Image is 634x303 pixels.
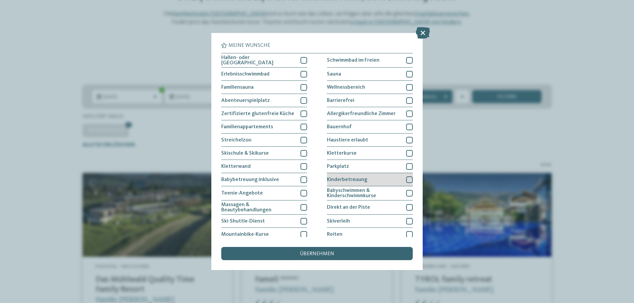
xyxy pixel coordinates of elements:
span: Erlebnisschwimmbad [221,72,269,77]
span: Kinderbetreuung [327,177,367,182]
span: Schwimmbad im Freien [327,58,379,63]
span: Massagen & Beautybehandlungen [221,202,296,213]
span: übernehmen [300,251,334,257]
span: Babybetreuung inklusive [221,177,279,182]
span: Direkt an der Piste [327,205,370,210]
span: Streichelzoo [221,137,251,143]
span: Familienappartements [221,124,273,130]
span: Zertifizierte glutenfreie Küche [221,111,294,116]
span: Sauna [327,72,341,77]
span: Abenteuerspielplatz [221,98,270,103]
span: Teenie-Angebote [221,191,263,196]
span: Ski-Shuttle-Dienst [221,219,265,224]
span: Kletterwand [221,164,251,169]
span: Familiensauna [221,85,254,90]
span: Babyschwimmen & Kinderschwimmkurse [327,188,401,198]
span: Skiverleih [327,219,350,224]
span: Hallen- oder [GEOGRAPHIC_DATA] [221,55,296,66]
span: Allergikerfreundliche Zimmer [327,111,396,116]
span: Meine Wünsche [229,43,270,48]
span: Reiten [327,232,342,237]
span: Mountainbike-Kurse [221,232,269,237]
span: Wellnessbereich [327,85,365,90]
span: Barrierefrei [327,98,354,103]
span: Skischule & Skikurse [221,151,269,156]
span: Haustiere erlaubt [327,137,368,143]
span: Bauernhof [327,124,352,130]
span: Parkplatz [327,164,349,169]
span: Kletterkurse [327,151,357,156]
